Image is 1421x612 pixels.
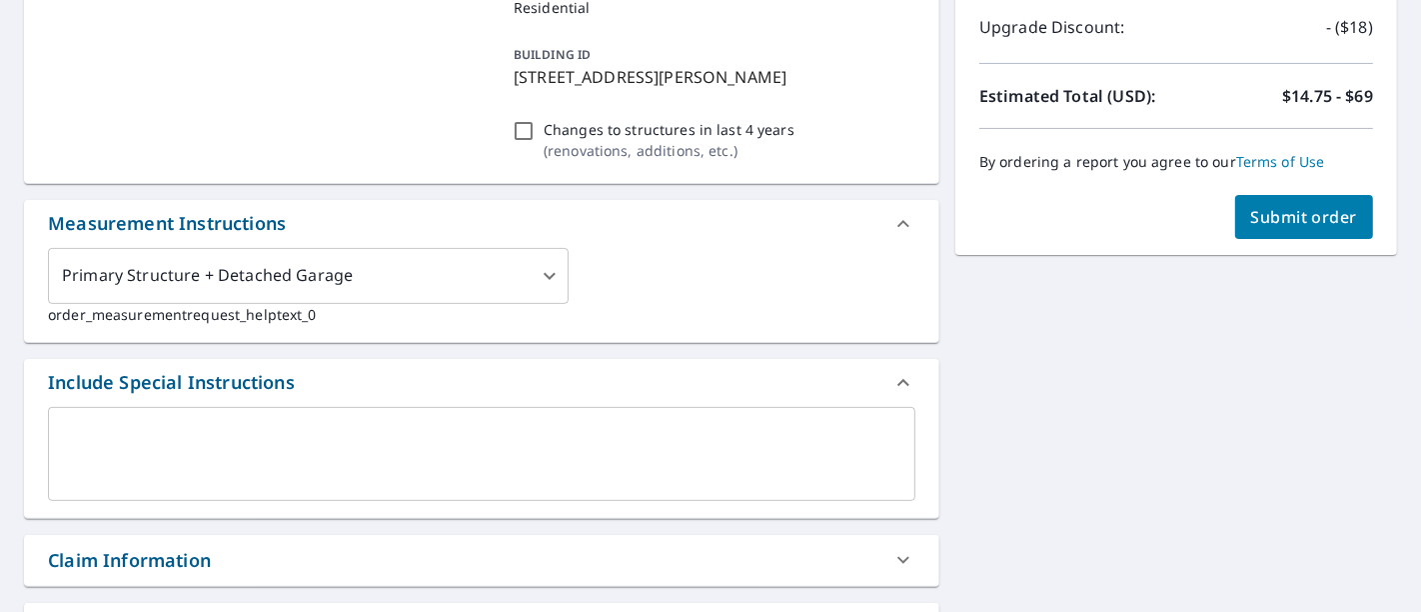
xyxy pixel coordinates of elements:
p: ( renovations, additions, etc. ) [544,140,794,161]
p: [STREET_ADDRESS][PERSON_NAME] [514,65,907,89]
div: Measurement Instructions [24,200,939,248]
p: - ($18) [1326,15,1373,39]
div: Claim Information [24,535,939,586]
div: Measurement Instructions [48,210,286,237]
div: Primary Structure + Detached Garage [48,248,569,304]
span: Submit order [1251,206,1358,228]
p: By ordering a report you agree to our [979,153,1373,171]
p: $14.75 - $69 [1282,84,1373,108]
div: Include Special Instructions [24,359,939,407]
div: Include Special Instructions [48,369,295,396]
p: Upgrade Discount: [979,15,1176,39]
p: BUILDING ID [514,46,591,63]
p: Estimated Total (USD): [979,84,1176,108]
button: Submit order [1235,195,1374,239]
p: order_measurementrequest_helptext_0 [48,304,915,325]
div: Claim Information [48,547,211,574]
p: Changes to structures in last 4 years [544,119,794,140]
a: Terms of Use [1236,152,1325,171]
